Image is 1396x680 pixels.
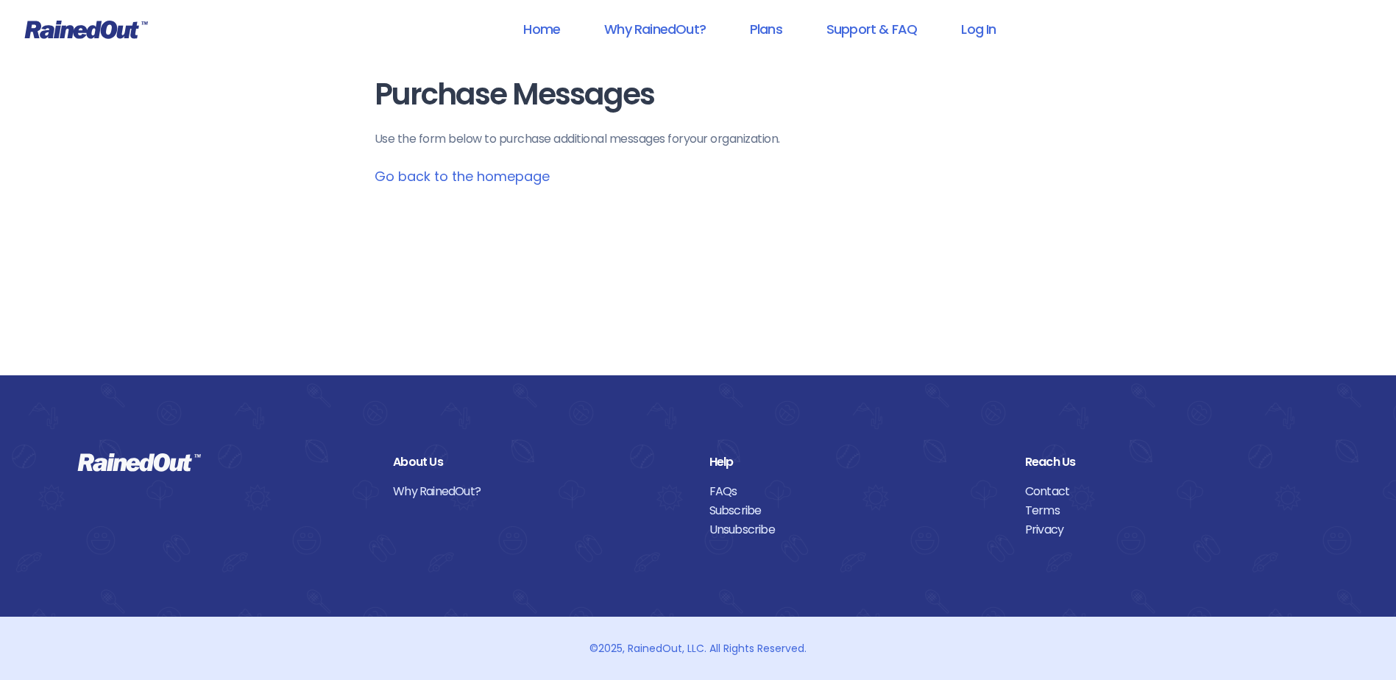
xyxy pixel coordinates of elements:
[1025,482,1319,501] a: Contact
[393,453,687,472] div: About Us
[942,13,1015,46] a: Log In
[807,13,936,46] a: Support & FAQ
[375,167,550,185] a: Go back to the homepage
[504,13,579,46] a: Home
[709,453,1003,472] div: Help
[1025,453,1319,472] div: Reach Us
[731,13,801,46] a: Plans
[709,520,1003,539] a: Unsubscribe
[1025,520,1319,539] a: Privacy
[375,78,1022,111] h1: Purchase Messages
[375,130,1022,148] p: Use the form below to purchase additional messages for your organization .
[709,501,1003,520] a: Subscribe
[585,13,725,46] a: Why RainedOut?
[709,482,1003,501] a: FAQs
[1025,501,1319,520] a: Terms
[393,482,687,501] a: Why RainedOut?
